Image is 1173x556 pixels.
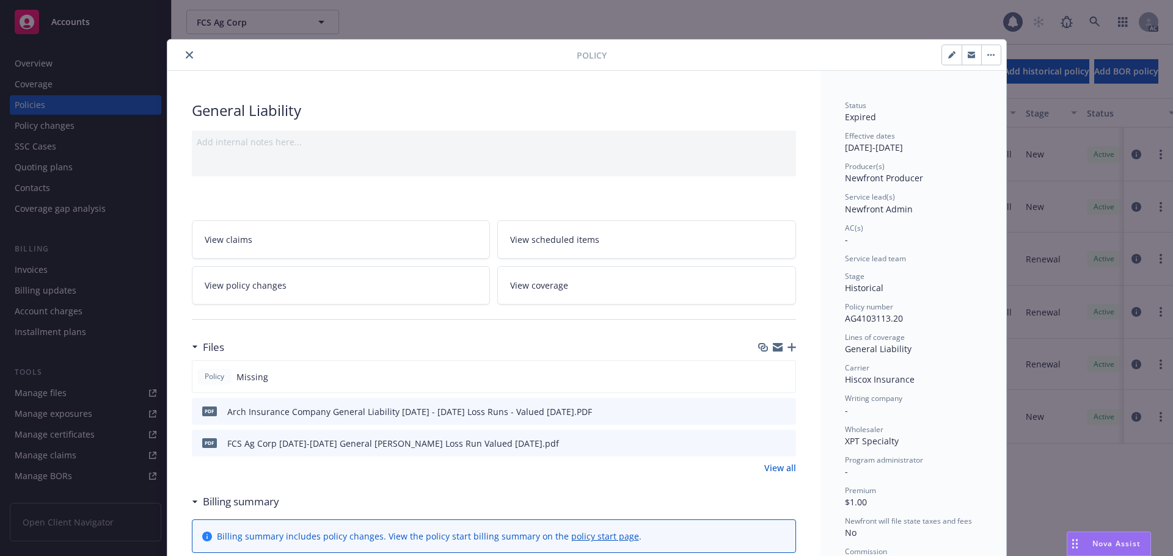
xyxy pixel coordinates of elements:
[845,203,913,215] span: Newfront Admin
[761,405,770,418] button: download file
[227,437,559,450] div: FCS Ag Corp [DATE]-[DATE] General [PERSON_NAME] Loss Run Valued [DATE].pdf
[182,48,197,62] button: close
[845,271,864,281] span: Stage
[510,233,599,246] span: View scheduled items
[845,374,915,385] span: Hiscox Insurance
[192,266,491,305] a: View policy changes
[203,339,224,355] h3: Files
[845,161,885,171] span: Producer(s)
[845,405,848,416] span: -
[845,312,903,324] span: AG4103113.20
[845,424,883,435] span: Wholesaler
[780,405,791,418] button: preview file
[205,233,252,246] span: View claims
[845,234,848,245] span: -
[202,371,227,382] span: Policy
[845,131,895,141] span: Effective dates
[845,131,982,154] div: [DATE] - [DATE]
[845,343,912,355] span: General Liability
[845,192,895,202] span: Service lead(s)
[202,438,217,447] span: pdf
[761,437,770,450] button: download file
[497,266,796,305] a: View coverage
[205,279,287,292] span: View policy changes
[845,253,906,264] span: Service lead team
[845,332,905,342] span: Lines of coverage
[1067,532,1083,555] div: Drag to move
[845,111,876,123] span: Expired
[845,466,848,477] span: -
[845,301,893,312] span: Policy number
[236,370,268,383] span: Missing
[780,437,791,450] button: preview file
[571,530,639,542] a: policy start page
[845,393,902,403] span: Writing company
[202,406,217,416] span: PDF
[845,455,923,465] span: Program administrator
[192,100,796,121] div: General Liability
[845,172,923,184] span: Newfront Producer
[845,496,867,508] span: $1.00
[845,363,869,373] span: Carrier
[1092,538,1141,549] span: Nova Assist
[845,485,876,496] span: Premium
[845,516,972,526] span: Newfront will file state taxes and fees
[510,279,568,292] span: View coverage
[192,220,491,259] a: View claims
[217,530,641,543] div: Billing summary includes policy changes. View the policy start billing summary on the .
[203,494,279,510] h3: Billing summary
[192,339,224,355] div: Files
[197,135,791,148] div: Add internal notes here...
[192,494,279,510] div: Billing summary
[845,527,857,538] span: No
[227,405,592,418] div: Arch Insurance Company General Liability [DATE] - [DATE] Loss Runs - Valued [DATE].PDF
[845,435,899,447] span: XPT Specialty
[497,220,796,259] a: View scheduled items
[577,49,607,62] span: Policy
[1067,532,1151,556] button: Nova Assist
[764,461,796,474] a: View all
[845,223,863,233] span: AC(s)
[845,100,866,110] span: Status
[845,282,883,294] span: Historical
